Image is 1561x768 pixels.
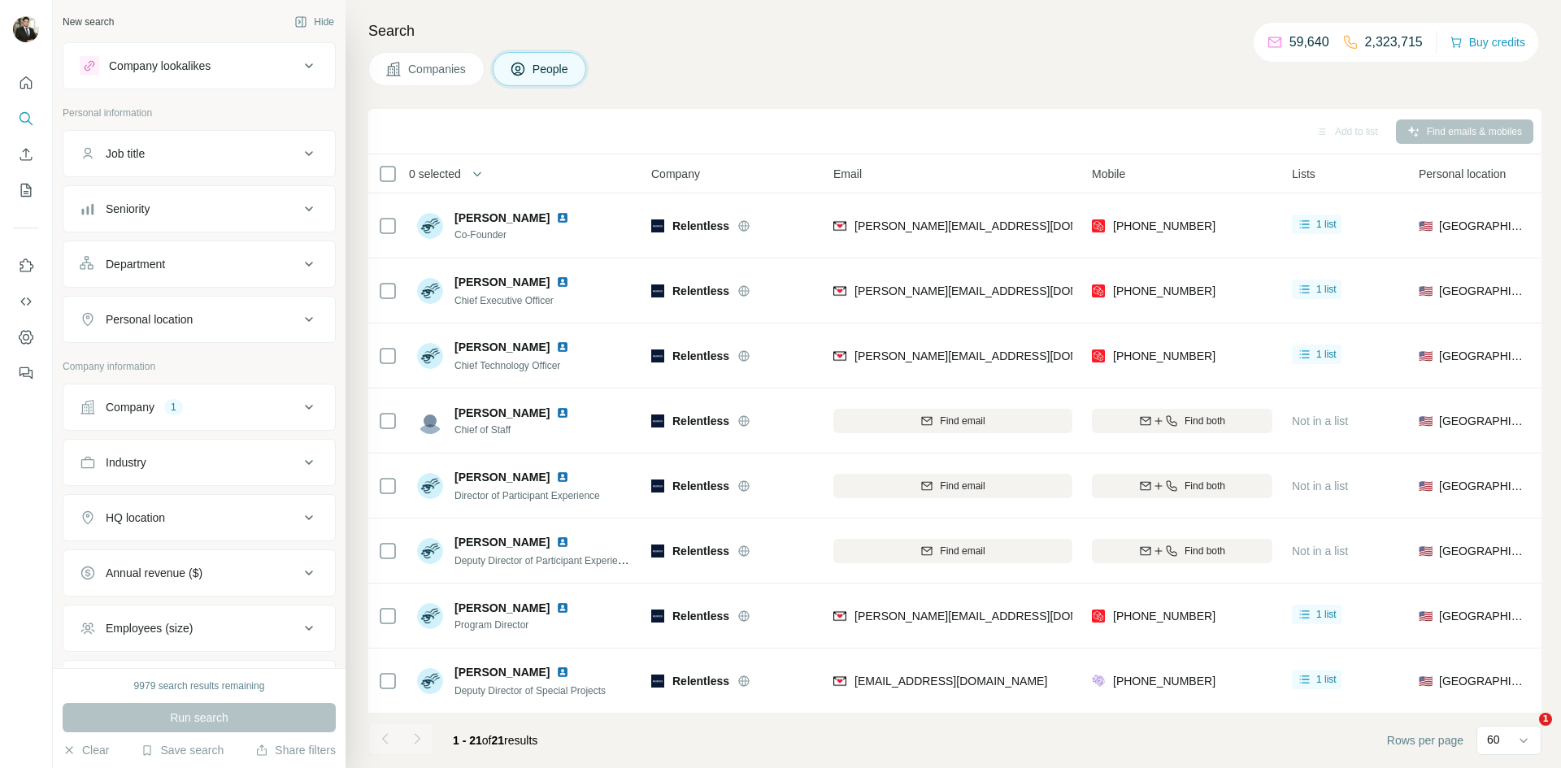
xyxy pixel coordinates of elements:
span: Find both [1185,414,1225,428]
img: Avatar [417,668,443,694]
p: 2,323,715 [1365,33,1423,52]
span: 1 list [1316,672,1337,687]
button: Technologies [63,664,335,703]
button: Employees (size) [63,609,335,648]
span: Relentless [672,543,729,559]
span: 🇺🇸 [1419,348,1433,364]
img: Logo of Relentless [651,675,664,688]
span: Email [833,166,862,182]
span: Not in a list [1292,414,1348,427]
span: 🇺🇸 [1419,283,1433,299]
span: of [482,734,492,747]
div: Annual revenue ($) [106,565,202,581]
span: [GEOGRAPHIC_DATA] [1439,673,1526,689]
span: [GEOGRAPHIC_DATA] [1439,218,1526,234]
span: [PHONE_NUMBER] [1113,219,1215,232]
span: [PHONE_NUMBER] [1113,349,1215,362]
button: Company lookalikes [63,46,335,85]
span: 1 - 21 [453,734,482,747]
img: Logo of Relentless [651,414,664,427]
img: provider prospeo logo [1092,608,1105,624]
span: 🇺🇸 [1419,478,1433,494]
span: Find email [940,479,985,493]
img: provider findymail logo [833,673,846,689]
button: Department [63,245,335,284]
div: Seniority [106,201,150,217]
button: Find both [1092,539,1272,563]
span: Relentless [672,348,729,364]
button: My lists [13,176,39,205]
button: Company1 [63,388,335,427]
span: [PERSON_NAME] [454,210,550,226]
span: 🇺🇸 [1419,608,1433,624]
span: 21 [492,734,505,747]
span: Deputy Director of Participant Experience [454,553,633,566]
span: [PERSON_NAME][EMAIL_ADDRESS][DOMAIN_NAME] [854,284,1141,297]
span: Not in a list [1292,545,1348,558]
button: Hide [283,10,346,34]
button: Find email [833,409,1072,433]
button: Share filters [255,742,336,758]
span: [GEOGRAPHIC_DATA] [1439,413,1526,429]
div: HQ location [106,510,165,526]
span: Rows per page [1387,732,1463,748]
span: [PERSON_NAME] [454,664,550,680]
h4: Search [368,20,1541,42]
button: Search [13,104,39,133]
img: Avatar [417,213,443,239]
img: provider findymail logo [833,283,846,299]
div: Company lookalikes [109,58,211,74]
span: Find email [940,544,985,558]
span: [PERSON_NAME] [454,600,550,616]
span: [GEOGRAPHIC_DATA] [1439,283,1526,299]
p: Company information [63,359,336,374]
span: Program Director [454,618,576,632]
span: results [453,734,537,747]
button: HQ location [63,498,335,537]
span: Relentless [672,478,729,494]
img: provider findymail logo [833,348,846,364]
img: LinkedIn logo [556,536,569,549]
img: LinkedIn logo [556,341,569,354]
button: Seniority [63,189,335,228]
span: Chief Executive Officer [454,295,554,306]
img: Avatar [417,278,443,304]
img: Avatar [13,16,39,42]
button: Find both [1092,474,1272,498]
span: Find both [1185,544,1225,558]
span: Deputy Director of Special Projects [454,685,606,696]
span: Relentless [672,218,729,234]
span: Find both [1185,479,1225,493]
span: [PERSON_NAME] [454,274,550,290]
span: 1 list [1316,347,1337,362]
span: 1 [1539,713,1552,726]
span: [EMAIL_ADDRESS][DOMAIN_NAME] [854,675,1047,688]
button: Annual revenue ($) [63,553,335,592]
div: Personal location [106,311,193,328]
span: [PHONE_NUMBER] [1113,610,1215,623]
span: [PERSON_NAME][EMAIL_ADDRESS][DOMAIN_NAME] [854,349,1141,362]
button: Find both [1092,409,1272,433]
button: Personal location [63,300,335,339]
span: Relentless [672,608,729,624]
img: LinkedIn logo [556,211,569,224]
span: [PERSON_NAME] [454,534,550,550]
button: Industry [63,443,335,482]
span: [GEOGRAPHIC_DATA] [1439,478,1526,494]
span: [PERSON_NAME][EMAIL_ADDRESS][DOMAIN_NAME] [854,610,1141,623]
span: Chief Technology Officer [454,360,560,371]
span: Relentless [672,413,729,429]
button: Find email [833,539,1072,563]
span: Chief of Staff [454,423,576,437]
img: Logo of Relentless [651,545,664,558]
span: [GEOGRAPHIC_DATA] [1439,348,1526,364]
button: Use Surfe on LinkedIn [13,251,39,280]
span: 🇺🇸 [1419,673,1433,689]
img: provider people-data-labs logo [1092,673,1105,689]
span: Find email [940,414,985,428]
div: Employees (size) [106,620,193,636]
span: [PERSON_NAME] [454,339,550,355]
span: [PHONE_NUMBER] [1113,284,1215,297]
div: Department [106,256,165,272]
iframe: Intercom live chat [1506,713,1545,752]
